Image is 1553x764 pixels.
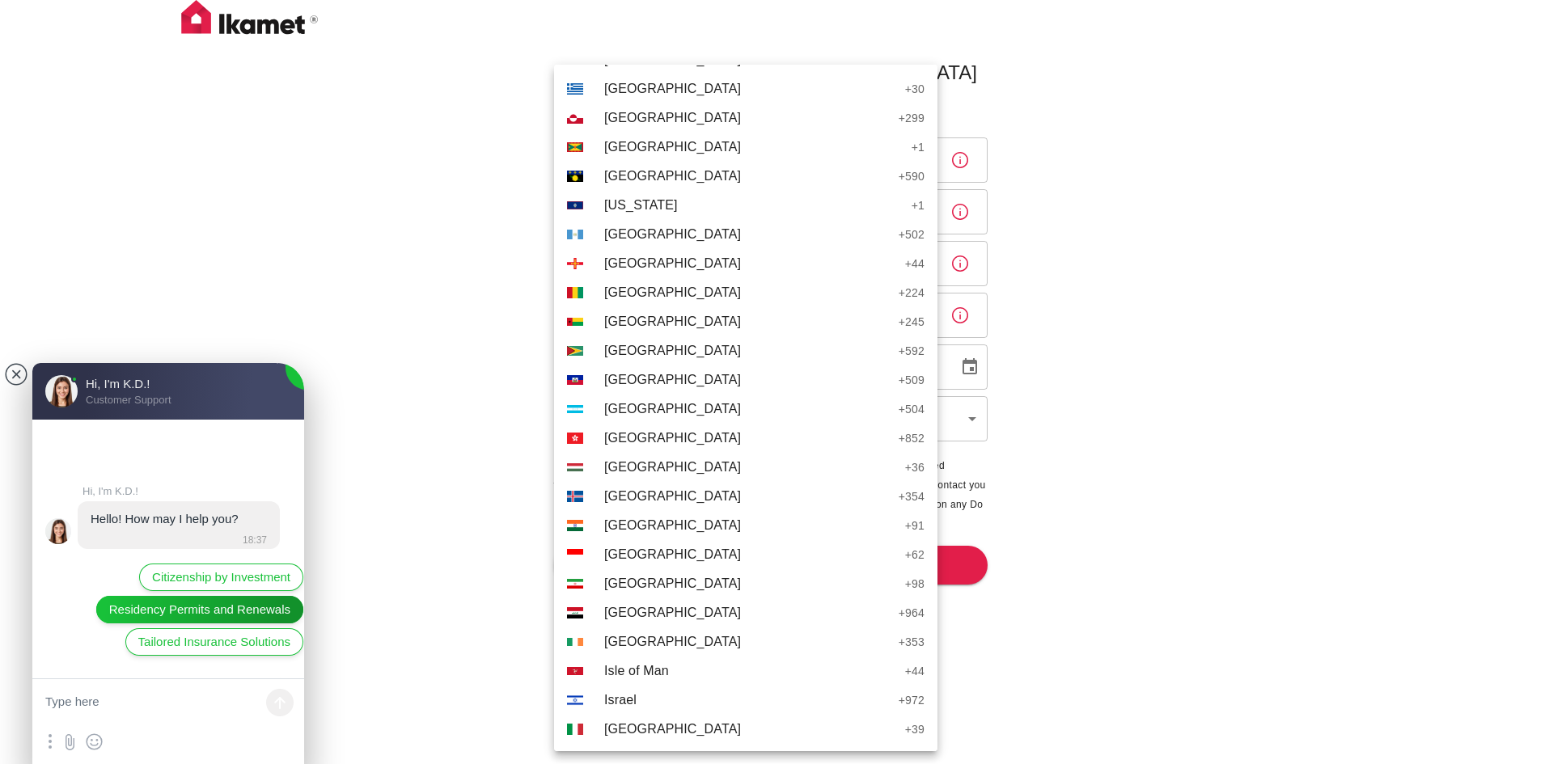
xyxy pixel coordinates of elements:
[567,694,583,707] img: Israel
[567,607,583,618] img: Iraq
[604,458,897,477] span: [GEOGRAPHIC_DATA]
[238,534,267,546] jdiv: 18:37
[899,226,925,243] p: + 502
[899,692,925,708] p: + 972
[905,663,925,679] p: + 44
[567,142,583,152] img: Grenada
[604,720,897,739] span: [GEOGRAPHIC_DATA]
[567,549,583,560] img: Indonesia
[604,603,891,623] span: [GEOGRAPHIC_DATA]
[567,667,583,675] img: Isle of Man
[604,254,897,273] span: [GEOGRAPHIC_DATA]
[78,501,280,549] jdiv: 11.08.25 18:37:31
[604,283,891,302] span: [GEOGRAPHIC_DATA]
[905,255,925,272] p: + 44
[567,375,583,385] img: Haiti
[567,405,583,413] img: Honduras
[604,167,891,186] span: [GEOGRAPHIC_DATA]
[905,721,925,737] p: + 39
[567,638,583,646] img: Ireland
[905,459,925,475] p: + 36
[567,201,583,210] img: Guam
[912,197,925,213] p: + 1
[604,574,897,593] span: [GEOGRAPHIC_DATA]
[91,512,239,526] jdiv: Hello! How may I help you?
[905,576,925,592] p: + 98
[604,79,897,99] span: [GEOGRAPHIC_DATA]
[567,520,583,531] img: India
[138,633,290,651] span: Tailored Insurance Solutions
[567,83,583,95] img: Greece
[567,318,583,326] img: Guinea-Bissau
[899,343,925,359] p: + 592
[567,287,583,298] img: Guinea
[604,225,891,244] span: [GEOGRAPHIC_DATA]
[899,605,925,621] p: + 964
[604,487,891,506] span: [GEOGRAPHIC_DATA]
[604,137,903,157] span: [GEOGRAPHIC_DATA]
[604,516,897,535] span: [GEOGRAPHIC_DATA]
[567,579,583,589] img: Iran
[912,139,925,155] p: + 1
[899,401,925,417] p: + 504
[567,463,583,471] img: Hungary
[905,81,925,97] p: + 30
[604,690,891,710] span: Israel
[109,601,290,618] span: Residency Permits and Renewals
[83,485,292,497] jdiv: Hi, I'm K.D.!
[604,196,903,215] span: [US_STATE]
[899,372,925,388] p: + 509
[604,632,891,652] span: [GEOGRAPHIC_DATA]
[567,346,583,356] img: Guyana
[567,433,583,444] img: Hong Kong
[604,370,891,390] span: [GEOGRAPHIC_DATA]
[567,258,583,269] img: Guernsey
[899,634,925,650] p: + 353
[905,517,925,534] p: + 91
[567,491,583,503] img: Iceland
[604,108,891,128] span: [GEOGRAPHIC_DATA]
[567,171,583,182] img: Guadeloupe
[905,547,925,563] p: + 62
[604,399,891,419] span: [GEOGRAPHIC_DATA]
[604,661,897,681] span: Isle of Man
[899,168,925,184] p: + 590
[899,314,925,330] p: + 245
[567,724,583,735] img: Italy
[152,568,290,586] span: Citizenship by Investment
[899,285,925,301] p: + 224
[899,430,925,446] p: + 852
[604,428,891,448] span: [GEOGRAPHIC_DATA]
[899,488,925,504] p: + 354
[567,112,583,124] img: Greenland
[45,518,71,544] jdiv: Hi, I'm K.D.!
[604,545,897,564] span: [GEOGRAPHIC_DATA]
[899,110,925,126] p: + 299
[604,312,891,331] span: [GEOGRAPHIC_DATA]
[604,341,891,361] span: [GEOGRAPHIC_DATA]
[567,230,583,240] img: Guatemala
